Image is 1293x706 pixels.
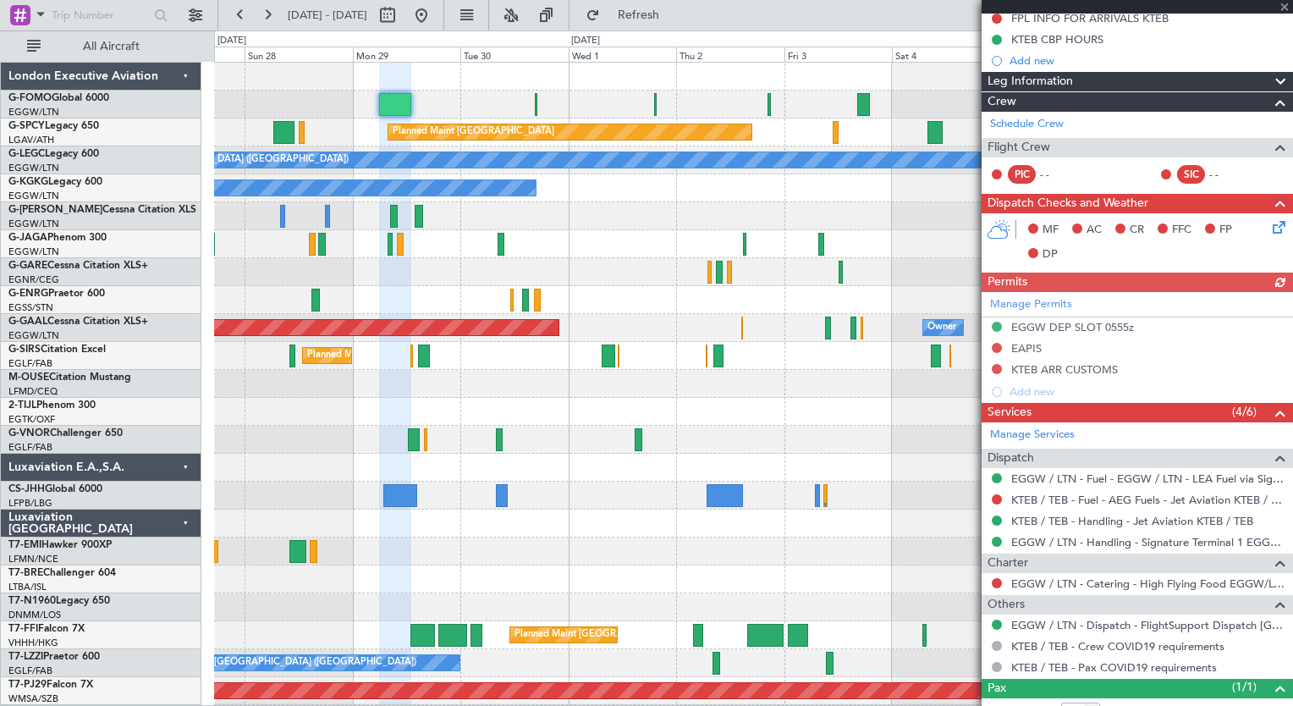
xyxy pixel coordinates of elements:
span: Charter [988,554,1028,573]
a: CS-JHHGlobal 6000 [8,484,102,494]
a: G-[PERSON_NAME]Cessna Citation XLS [8,205,196,215]
div: Planned Maint [GEOGRAPHIC_DATA] ([GEOGRAPHIC_DATA]) [514,622,781,648]
span: Dispatch [988,449,1034,468]
span: [DATE] - [DATE] [288,8,367,23]
span: AC [1087,222,1102,239]
a: G-VNORChallenger 650 [8,428,123,438]
span: T7-LZZI [8,652,43,662]
a: Manage Services [990,427,1075,444]
a: EGGW/LTN [8,190,59,202]
span: G-LEGC [8,149,45,159]
span: Others [988,595,1025,615]
div: Owner [927,315,956,340]
a: T7-EMIHawker 900XP [8,540,112,550]
span: G-JAGA [8,233,47,243]
span: T7-BRE [8,568,43,578]
a: EGGW / LTN - Dispatch - FlightSupport Dispatch [GEOGRAPHIC_DATA] [1011,618,1285,632]
span: FFC [1172,222,1191,239]
a: LFPB/LBG [8,497,52,510]
div: Planned Maint [GEOGRAPHIC_DATA] [393,119,554,145]
a: EGLF/FAB [8,441,52,454]
a: G-JAGAPhenom 300 [8,233,107,243]
span: Crew [988,92,1016,112]
a: EGGW/LTN [8,245,59,258]
div: Wed 1 [569,47,676,62]
a: EGGW/LTN [8,106,59,119]
span: Services [988,403,1032,422]
span: Dispatch Checks and Weather [988,194,1148,213]
button: All Aircraft [19,33,184,60]
div: Sun 28 [245,47,352,62]
span: CS-JHH [8,484,45,494]
a: KTEB / TEB - Pax COVID19 requirements [1011,660,1217,675]
a: EGLF/FAB [8,357,52,370]
a: VHHH/HKG [8,637,58,649]
a: G-ENRGPraetor 600 [8,289,105,299]
a: EGNR/CEG [8,273,59,286]
a: EGSS/STN [8,301,53,314]
span: Refresh [603,9,674,21]
a: EGGW/LTN [8,218,59,230]
div: SIC [1177,165,1205,184]
span: T7-FFI [8,624,38,634]
div: PIC [1008,165,1036,184]
a: EGGW/LTN [8,329,59,342]
a: G-GAALCessna Citation XLS+ [8,317,148,327]
a: G-GARECessna Citation XLS+ [8,261,148,271]
span: G-SPCY [8,121,45,131]
div: FPL INFO FOR ARRIVALS KTEB [1011,11,1169,25]
span: G-SIRS [8,345,41,355]
a: EGGW / LTN - Handling - Signature Terminal 1 EGGW / LTN [1011,535,1285,549]
a: G-FOMOGlobal 6000 [8,93,109,103]
div: Tue 30 [460,47,568,62]
span: T7-N1960 [8,596,56,606]
a: KTEB / TEB - Handling - Jet Aviation KTEB / TEB [1011,514,1253,528]
button: Refresh [578,2,680,29]
span: FP [1219,222,1232,239]
span: 2-TIJL [8,400,36,411]
div: Fri 3 [784,47,892,62]
a: EGGW / LTN - Catering - High Flying Food EGGW/LTN [1011,576,1285,591]
span: T7-PJ29 [8,680,47,690]
div: - - [1209,167,1247,182]
a: T7-FFIFalcon 7X [8,624,85,634]
span: Leg Information [988,72,1073,91]
div: Planned Maint [GEOGRAPHIC_DATA] ([GEOGRAPHIC_DATA]) [307,343,574,368]
a: T7-BREChallenger 604 [8,568,116,578]
span: G-GARE [8,261,47,271]
div: - - [1040,167,1078,182]
span: G-[PERSON_NAME] [8,205,102,215]
a: KTEB / TEB - Fuel - AEG Fuels - Jet Aviation KTEB / TEB [1011,493,1285,507]
span: G-ENRG [8,289,48,299]
span: (4/6) [1232,403,1257,421]
a: T7-PJ29Falcon 7X [8,680,93,690]
a: LFMN/NCE [8,553,58,565]
div: Add new [1010,53,1285,68]
span: DP [1043,246,1058,263]
div: KTEB CBP HOURS [1011,32,1103,47]
a: WMSA/SZB [8,692,58,705]
span: (1/1) [1232,678,1257,696]
a: T7-LZZIPraetor 600 [8,652,100,662]
span: CR [1130,222,1144,239]
a: EGLF/FAB [8,665,52,677]
a: M-OUSECitation Mustang [8,372,131,383]
a: LTBA/ISL [8,581,47,593]
a: DNMM/LOS [8,609,61,621]
div: Mon 29 [353,47,460,62]
span: MF [1043,222,1059,239]
span: T7-EMI [8,540,41,550]
a: G-SPCYLegacy 650 [8,121,99,131]
span: Pax [988,679,1006,698]
a: EGGW/LTN [8,162,59,174]
div: Thu 2 [676,47,784,62]
a: LFMD/CEQ [8,385,58,398]
a: Schedule Crew [990,116,1064,133]
div: [DATE] [217,34,246,48]
span: Flight Crew [988,138,1050,157]
a: 2-TIJLPhenom 300 [8,400,96,411]
a: G-LEGCLegacy 600 [8,149,99,159]
div: A/C Unavailable [GEOGRAPHIC_DATA] ([GEOGRAPHIC_DATA]) [141,650,416,676]
span: G-KGKG [8,177,48,187]
a: G-SIRSCitation Excel [8,345,106,355]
